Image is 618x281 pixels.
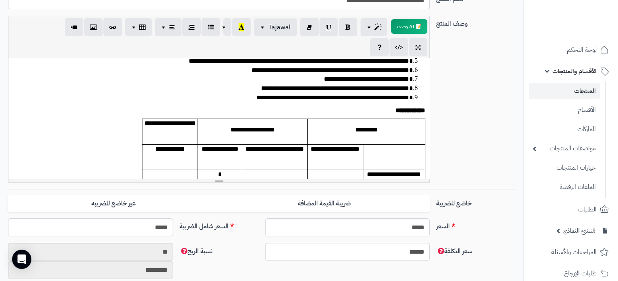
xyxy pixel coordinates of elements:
a: الطلبات [529,200,613,219]
span: الطلبات [578,204,597,215]
span: لوحة التحكم [567,44,597,55]
a: الملفات الرقمية [529,178,600,196]
span: نسبة الربح [179,246,212,256]
label: السعر [433,218,519,231]
a: المنتجات [529,83,600,99]
img: logo-2.png [563,21,610,38]
a: المراجعات والأسئلة [529,242,613,262]
div: Open Intercom Messenger [12,250,31,269]
label: غير خاضع للضريبه [8,195,219,212]
span: مُنشئ النماذج [563,225,595,236]
label: السعر شامل الضريبة [176,218,262,231]
label: وصف المنتج [433,16,519,29]
a: الماركات [529,121,600,138]
button: Tajawal [254,18,297,36]
label: ضريبة القيمة المضافة [219,195,430,212]
a: خيارات المنتجات [529,159,600,176]
a: الأقسام [529,101,600,119]
span: المراجعات والأسئلة [551,246,597,258]
a: لوحة التحكم [529,40,613,59]
span: سعر التكلفة [436,246,472,256]
span: الأقسام والمنتجات [552,66,597,77]
span: Tajawal [268,23,290,32]
label: خاضع للضريبة [433,195,519,208]
a: مواصفات المنتجات [529,140,600,157]
span: طلبات الإرجاع [564,268,597,279]
button: 📝 AI وصف [391,19,427,34]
